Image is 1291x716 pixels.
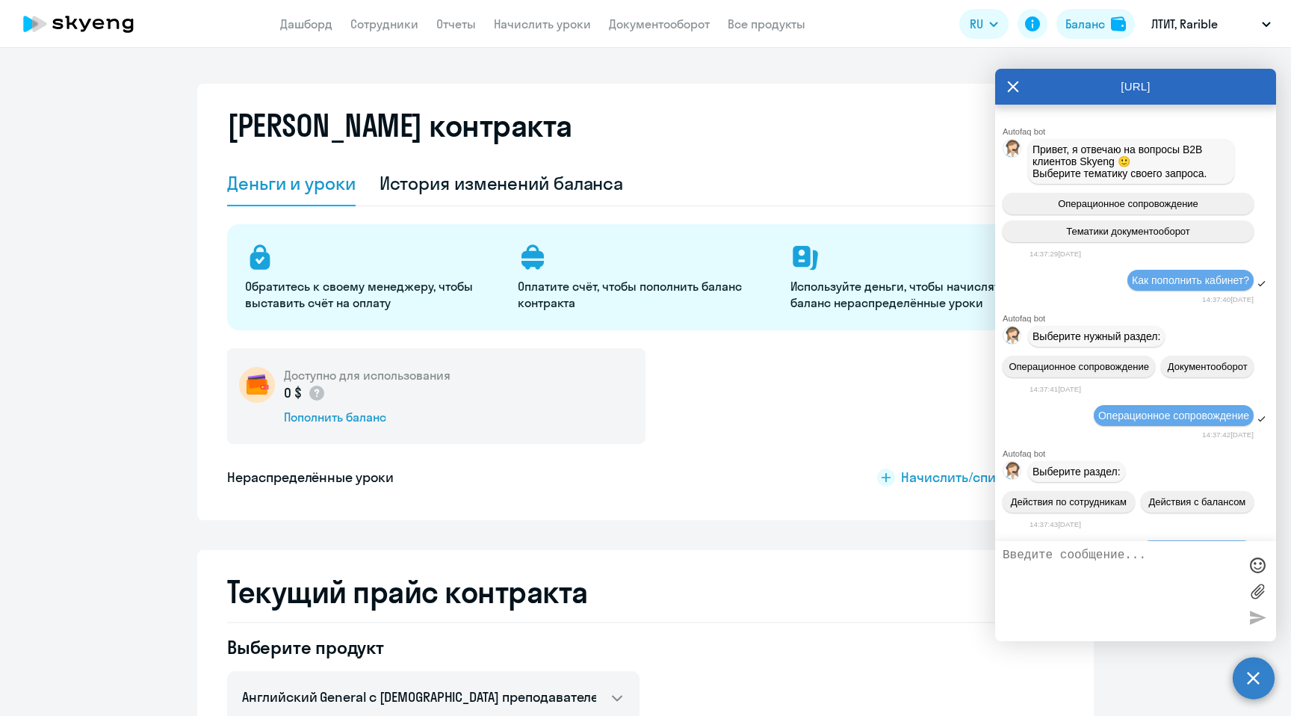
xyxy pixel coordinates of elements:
div: Autofaq bot [1003,314,1276,323]
button: Действия с балансом [1141,491,1254,513]
h5: Доступно для использования [284,367,451,383]
span: Начислить/списать уроки [901,468,1064,487]
button: Действия по сотрудникам [1003,491,1135,513]
time: 14:37:41[DATE] [1030,385,1081,393]
a: Все продукты [728,16,805,31]
span: Как пополнить кабинет? [1132,274,1249,286]
span: Тематики документооборот [1066,226,1190,237]
button: Документооборот [1161,356,1254,377]
span: Выберите нужный раздел: [1033,330,1160,342]
div: Деньги и уроки [227,171,356,195]
span: RU [970,15,983,33]
img: bot avatar [1003,140,1022,161]
img: wallet-circle.png [239,367,275,403]
div: Баланс [1065,15,1105,33]
span: Операционное сопровождение [1098,410,1249,422]
label: Лимит 10 файлов [1246,580,1269,602]
a: Начислить уроки [494,16,591,31]
p: Используйте деньги, чтобы начислять на баланс нераспределённые уроки [790,278,1045,311]
span: Действия по сотрудникам [1011,496,1127,507]
button: RU [959,9,1009,39]
button: Балансbalance [1056,9,1135,39]
span: Операционное сопровождение [1058,198,1198,209]
time: 14:37:43[DATE] [1030,520,1081,528]
div: Пополнить баланс [284,409,451,425]
button: Тематики документооборот [1003,220,1254,242]
h4: Выберите продукт [227,635,640,659]
span: Документооборот [1168,361,1248,372]
p: 0 $ [284,383,326,403]
img: bot avatar [1003,462,1022,484]
button: ЛТИТ, Rarible [1144,6,1278,42]
a: Дашборд [280,16,332,31]
p: ЛТИТ, Rarible [1151,15,1218,33]
button: Операционное сопровождение [1003,193,1254,215]
span: Операционное сопровождение [1009,361,1149,372]
div: Autofaq bot [1003,127,1276,136]
button: Операционное сопровождение [1003,356,1155,377]
a: Сотрудники [350,16,418,31]
img: balance [1111,16,1126,31]
div: Autofaq bot [1003,449,1276,458]
time: 14:37:42[DATE] [1202,430,1254,439]
h2: Текущий прайс контракта [227,574,1064,610]
span: Привет, я отвечаю на вопросы B2B клиентов Skyeng 🙂 Выберите тематику своего запроса. [1033,143,1207,179]
h5: Нераспределённые уроки [227,468,394,487]
span: Выберите раздел: [1033,466,1121,478]
time: 14:37:40[DATE] [1202,295,1254,303]
a: Документооборот [609,16,710,31]
p: Обратитесь к своему менеджеру, чтобы выставить счёт на оплату [245,278,500,311]
span: Действия с балансом [1148,496,1245,507]
img: bot avatar [1003,327,1022,348]
a: Отчеты [436,16,476,31]
p: Оплатите счёт, чтобы пополнить баланс контракта [518,278,773,311]
time: 14:37:29[DATE] [1030,250,1081,258]
h2: [PERSON_NAME] контракта [227,108,572,143]
div: История изменений баланса [380,171,624,195]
